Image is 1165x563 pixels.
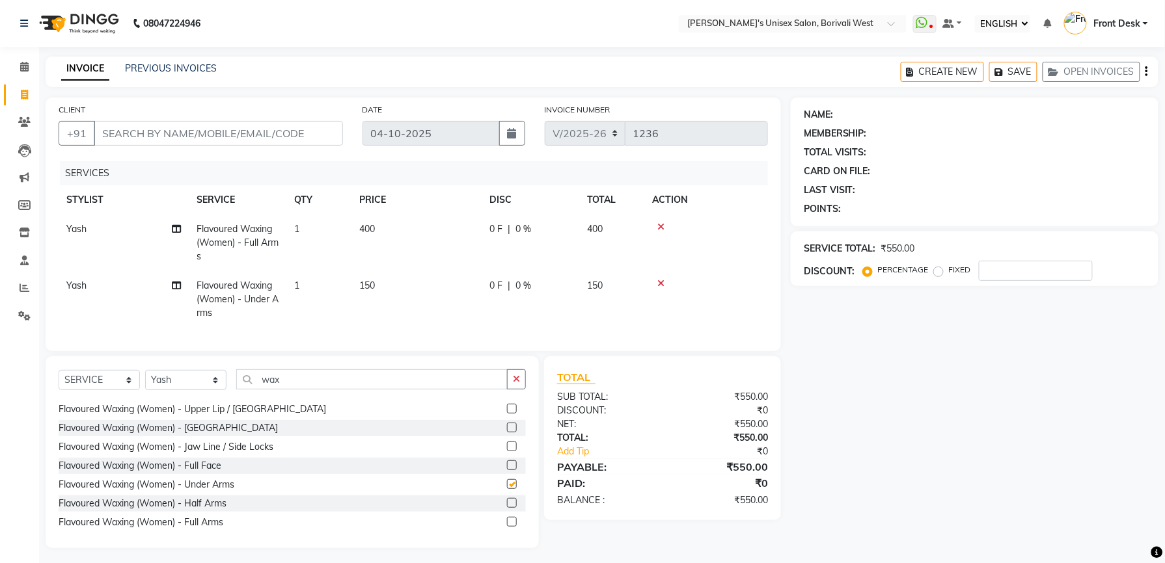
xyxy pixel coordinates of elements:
div: BALANCE : [547,493,663,507]
img: logo [33,5,122,42]
b: 08047224946 [143,5,200,42]
div: PAYABLE: [547,459,663,475]
div: Flavoured Waxing (Women) - Upper Lip / [GEOGRAPHIC_DATA] [59,402,326,416]
div: Flavoured Waxing (Women) - [GEOGRAPHIC_DATA] [59,421,278,435]
th: QTY [286,185,351,215]
th: PRICE [351,185,482,215]
label: PERCENTAGE [878,264,929,276]
span: 150 [587,280,603,291]
th: STYLIST [59,185,189,215]
button: CREATE NEW [901,62,984,82]
div: ₹550.00 [881,242,915,255]
a: Add Tip [547,445,681,458]
div: MEMBERSHIP: [804,127,867,140]
div: TOTAL: [547,431,663,445]
span: | [508,222,510,236]
div: CARD ON FILE: [804,164,871,178]
div: PAID: [547,475,663,491]
div: Flavoured Waxing (Women) - Full Face [59,459,221,473]
div: DISCOUNT: [804,265,855,278]
span: 400 [359,223,375,235]
th: SERVICE [189,185,286,215]
button: +91 [59,121,95,146]
div: Flavoured Waxing (Women) - Under Arms [59,478,234,491]
span: | [508,279,510,293]
div: ₹550.00 [663,459,778,475]
div: Flavoured Waxing (Women) - Full Arms [59,516,223,529]
div: LAST VISIT: [804,183,856,197]
div: ₹0 [663,404,778,417]
div: SERVICES [60,161,778,185]
div: ₹0 [663,475,778,491]
button: OPEN INVOICES [1043,62,1140,82]
span: 0 % [515,279,531,293]
div: TOTAL VISITS: [804,146,867,159]
span: Flavoured Waxing (Women) - Under Arms [197,280,279,319]
div: NET: [547,417,663,431]
span: 150 [359,280,375,291]
a: INVOICE [61,57,109,81]
label: FIXED [949,264,971,276]
div: POINTS: [804,202,841,216]
div: ₹550.00 [663,493,778,507]
th: DISC [482,185,579,215]
a: PREVIOUS INVOICES [125,62,217,74]
span: Flavoured Waxing (Women) - Full Arms [197,223,279,262]
span: 0 F [489,279,502,293]
div: SUB TOTAL: [547,390,663,404]
div: ₹0 [682,445,778,458]
label: INVOICE NUMBER [545,104,610,116]
span: Yash [66,280,87,291]
div: ₹550.00 [663,431,778,445]
button: SAVE [989,62,1037,82]
div: NAME: [804,108,833,122]
label: DATE [363,104,383,116]
div: Flavoured Waxing (Women) - Jaw Line / Side Locks [59,440,273,454]
input: Search or Scan [236,369,508,389]
div: SERVICE TOTAL: [804,242,876,255]
span: Front Desk [1093,17,1140,31]
img: Front Desk [1064,12,1087,34]
div: ₹550.00 [663,417,778,431]
div: Flavoured Waxing (Women) - Half Arms [59,497,226,510]
span: 400 [587,223,603,235]
label: CLIENT [59,104,85,116]
div: DISCOUNT: [547,404,663,417]
span: 1 [294,280,299,291]
input: SEARCH BY NAME/MOBILE/EMAIL/CODE [94,121,343,146]
span: TOTAL [557,371,596,384]
span: 0 % [515,222,531,236]
span: 1 [294,223,299,235]
div: ₹550.00 [663,390,778,404]
span: Yash [66,223,87,235]
span: 0 F [489,222,502,236]
th: ACTION [644,185,768,215]
th: TOTAL [579,185,644,215]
